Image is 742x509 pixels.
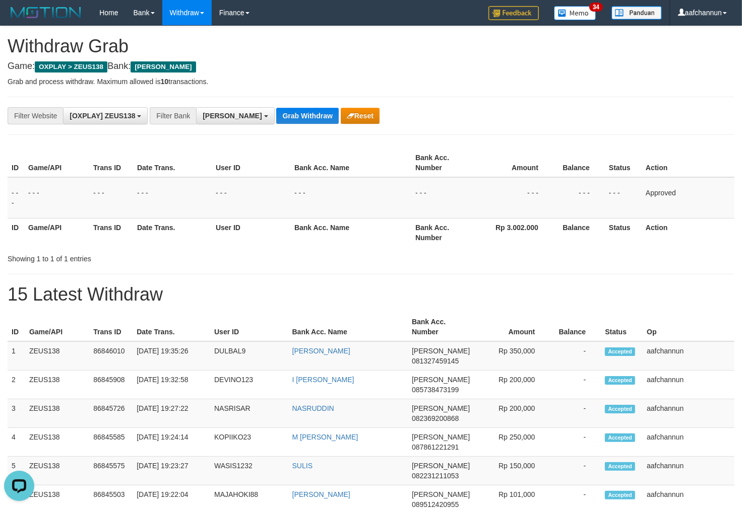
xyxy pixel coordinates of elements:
h1: Withdraw Grab [8,36,734,56]
th: Date Trans. [133,313,210,341]
span: Accepted [605,405,635,413]
span: [PERSON_NAME] [412,404,470,412]
a: I [PERSON_NAME] [292,376,354,384]
th: Game/API [25,313,89,341]
th: Action [642,218,734,247]
span: Accepted [605,433,635,442]
th: Game/API [24,218,89,247]
th: Amount [476,149,553,177]
th: Balance [550,313,601,341]
td: ZEUS138 [25,428,89,457]
span: [PERSON_NAME] [412,433,470,441]
span: Copy 081327459145 to clipboard [412,357,459,365]
th: Action [642,149,734,177]
td: - [550,399,601,428]
div: Filter Bank [150,107,196,124]
td: 3 [8,399,25,428]
span: OXPLAY > ZEUS138 [35,61,107,72]
th: Status [605,218,642,247]
th: Rp 3.002.000 [476,218,553,247]
td: 86845585 [89,428,133,457]
th: Bank Acc. Number [408,313,474,341]
th: Trans ID [89,313,133,341]
th: Amount [474,313,550,341]
td: 5 [8,457,25,485]
img: Feedback.jpg [488,6,539,20]
button: [PERSON_NAME] [196,107,274,124]
img: MOTION_logo.png [8,5,84,20]
button: Grab Withdraw [276,108,338,124]
td: - [550,371,601,399]
th: User ID [210,313,288,341]
td: Rp 200,000 [474,399,550,428]
div: Filter Website [8,107,63,124]
td: aafchannun [643,399,734,428]
td: - [550,428,601,457]
td: ZEUS138 [25,371,89,399]
h1: 15 Latest Withdraw [8,284,734,305]
img: panduan.png [611,6,662,20]
td: 86845726 [89,399,133,428]
span: Accepted [605,347,635,356]
td: - - - [476,177,553,219]
td: 1 [8,341,25,371]
td: [DATE] 19:24:14 [133,428,210,457]
td: - - - [133,177,212,219]
td: [DATE] 19:27:22 [133,399,210,428]
td: 4 [8,428,25,457]
th: Bank Acc. Name [290,218,411,247]
td: - - - [553,177,605,219]
th: Trans ID [89,218,133,247]
strong: 10 [160,78,168,86]
span: Copy 087861221291 to clipboard [412,443,459,451]
span: [PERSON_NAME] [412,347,470,355]
th: Trans ID [89,149,133,177]
td: - - - [24,177,89,219]
td: - - - [8,177,24,219]
td: Approved [642,177,734,219]
a: M [PERSON_NAME] [292,433,358,441]
td: [DATE] 19:32:58 [133,371,210,399]
td: [DATE] 19:35:26 [133,341,210,371]
span: [PERSON_NAME] [412,376,470,384]
td: - - - [411,177,476,219]
th: Bank Acc. Number [411,149,476,177]
a: SULIS [292,462,313,470]
td: aafchannun [643,428,734,457]
th: Status [601,313,643,341]
td: DULBAL9 [210,341,288,371]
th: ID [8,218,24,247]
td: ZEUS138 [25,457,89,485]
td: - [550,457,601,485]
span: Accepted [605,376,635,385]
th: ID [8,149,24,177]
th: Balance [553,149,605,177]
span: [PERSON_NAME] [412,490,470,498]
td: 86845908 [89,371,133,399]
p: Grab and process withdraw. Maximum allowed is transactions. [8,77,734,87]
th: User ID [212,149,290,177]
th: Balance [553,218,605,247]
span: [PERSON_NAME] [412,462,470,470]
td: KOPIIKO23 [210,428,288,457]
h4: Game: Bank: [8,61,734,71]
th: ID [8,313,25,341]
td: ZEUS138 [25,399,89,428]
td: - - - [605,177,642,219]
th: Game/API [24,149,89,177]
span: Copy 089512420955 to clipboard [412,500,459,508]
td: [DATE] 19:23:27 [133,457,210,485]
td: 2 [8,371,25,399]
span: Copy 082369200868 to clipboard [412,414,459,422]
span: Copy 082231211053 to clipboard [412,472,459,480]
td: - - - [89,177,133,219]
td: aafchannun [643,371,734,399]
td: NASRISAR [210,399,288,428]
td: Rp 250,000 [474,428,550,457]
td: aafchannun [643,457,734,485]
button: Open LiveChat chat widget [4,4,34,34]
span: [PERSON_NAME] [203,112,262,120]
td: 86845575 [89,457,133,485]
td: - [550,341,601,371]
span: Accepted [605,491,635,499]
